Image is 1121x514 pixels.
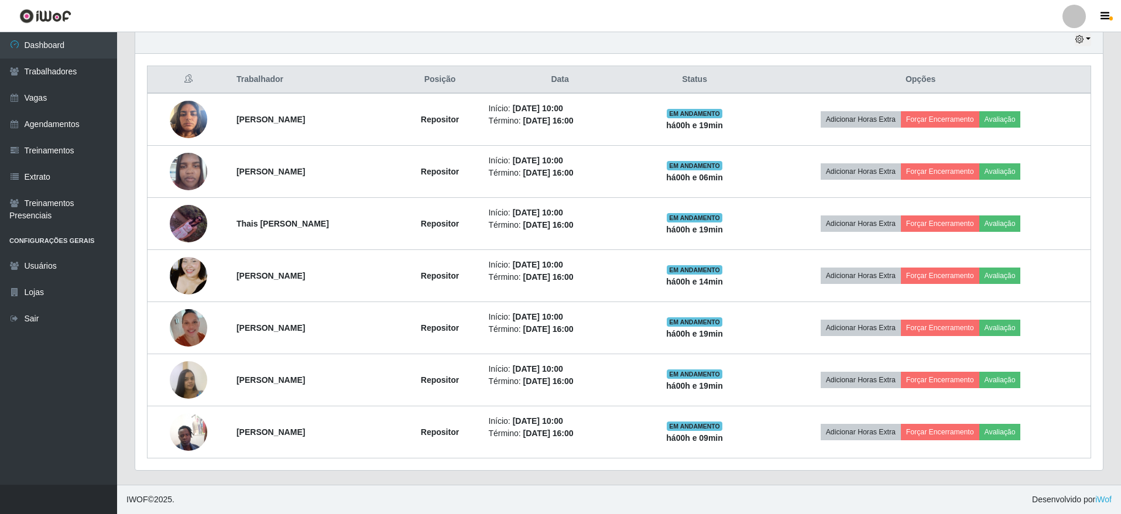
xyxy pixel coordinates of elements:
strong: [PERSON_NAME] [236,115,305,124]
time: [DATE] 16:00 [523,116,574,125]
span: EM ANDAMENTO [667,213,722,222]
button: Adicionar Horas Extra [821,320,901,336]
button: Forçar Encerramento [901,320,979,336]
time: [DATE] 16:00 [523,168,574,177]
th: Opções [750,66,1091,94]
time: [DATE] 10:00 [513,104,563,113]
button: Avaliação [979,320,1021,336]
time: [DATE] 16:00 [523,324,574,334]
time: [DATE] 10:00 [513,260,563,269]
time: [DATE] 10:00 [513,156,563,165]
li: Início: [488,415,632,427]
img: 1751660689002.jpeg [170,205,207,242]
strong: Repositor [421,323,459,333]
span: EM ANDAMENTO [667,265,722,275]
strong: há 00 h e 14 min [666,277,723,286]
li: Término: [488,167,632,179]
button: Avaliação [979,215,1021,232]
th: Trabalhador [229,66,399,94]
button: Avaliação [979,111,1021,128]
th: Status [639,66,750,94]
span: EM ANDAMENTO [667,317,722,327]
button: Avaliação [979,372,1021,388]
time: [DATE] 16:00 [523,429,574,438]
strong: [PERSON_NAME] [236,271,305,280]
span: EM ANDAMENTO [667,109,722,118]
span: EM ANDAMENTO [667,422,722,431]
li: Início: [488,259,632,271]
li: Início: [488,311,632,323]
strong: Thais [PERSON_NAME] [236,219,329,228]
button: Avaliação [979,268,1021,284]
span: Desenvolvido por [1032,494,1112,506]
strong: há 00 h e 19 min [666,329,723,338]
img: 1755553996124.jpeg [170,294,207,361]
strong: [PERSON_NAME] [236,427,305,437]
th: Data [481,66,639,94]
strong: Repositor [421,375,459,385]
button: Avaliação [979,424,1021,440]
strong: há 00 h e 09 min [666,433,723,443]
strong: Repositor [421,271,459,280]
li: Término: [488,427,632,440]
button: Forçar Encerramento [901,372,979,388]
strong: há 00 h e 06 min [666,173,723,182]
img: CoreUI Logo [19,9,71,23]
button: Adicionar Horas Extra [821,268,901,284]
button: Adicionar Horas Extra [821,163,901,180]
button: Forçar Encerramento [901,268,979,284]
button: Forçar Encerramento [901,163,979,180]
a: iWof [1095,495,1112,504]
time: [DATE] 10:00 [513,312,563,321]
th: Posição [399,66,482,94]
img: 1756514271456.jpeg [170,355,207,405]
img: 1745426422058.jpeg [170,94,207,144]
time: [DATE] 10:00 [513,364,563,373]
strong: há 00 h e 19 min [666,381,723,390]
button: Adicionar Horas Extra [821,215,901,232]
strong: [PERSON_NAME] [236,375,305,385]
span: IWOF [126,495,148,504]
img: 1756672317215.jpeg [170,407,207,457]
li: Término: [488,323,632,335]
li: Início: [488,102,632,115]
li: Início: [488,363,632,375]
strong: Repositor [421,427,459,437]
button: Forçar Encerramento [901,424,979,440]
strong: [PERSON_NAME] [236,323,305,333]
button: Avaliação [979,163,1021,180]
button: Forçar Encerramento [901,111,979,128]
time: [DATE] 16:00 [523,272,574,282]
li: Início: [488,207,632,219]
img: 1755014166350.jpeg [170,242,207,309]
button: Adicionar Horas Extra [821,372,901,388]
span: © 2025 . [126,494,174,506]
li: Término: [488,115,632,127]
span: EM ANDAMENTO [667,369,722,379]
li: Início: [488,155,632,167]
time: [DATE] 10:00 [513,416,563,426]
strong: Repositor [421,167,459,176]
li: Término: [488,271,632,283]
span: EM ANDAMENTO [667,161,722,170]
button: Forçar Encerramento [901,215,979,232]
strong: Repositor [421,219,459,228]
strong: há 00 h e 19 min [666,225,723,234]
strong: Repositor [421,115,459,124]
img: 1750014841176.jpeg [170,146,207,196]
li: Término: [488,219,632,231]
time: [DATE] 16:00 [523,220,574,229]
button: Adicionar Horas Extra [821,424,901,440]
strong: [PERSON_NAME] [236,167,305,176]
time: [DATE] 16:00 [523,376,574,386]
li: Término: [488,375,632,388]
button: Adicionar Horas Extra [821,111,901,128]
time: [DATE] 10:00 [513,208,563,217]
strong: há 00 h e 19 min [666,121,723,130]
